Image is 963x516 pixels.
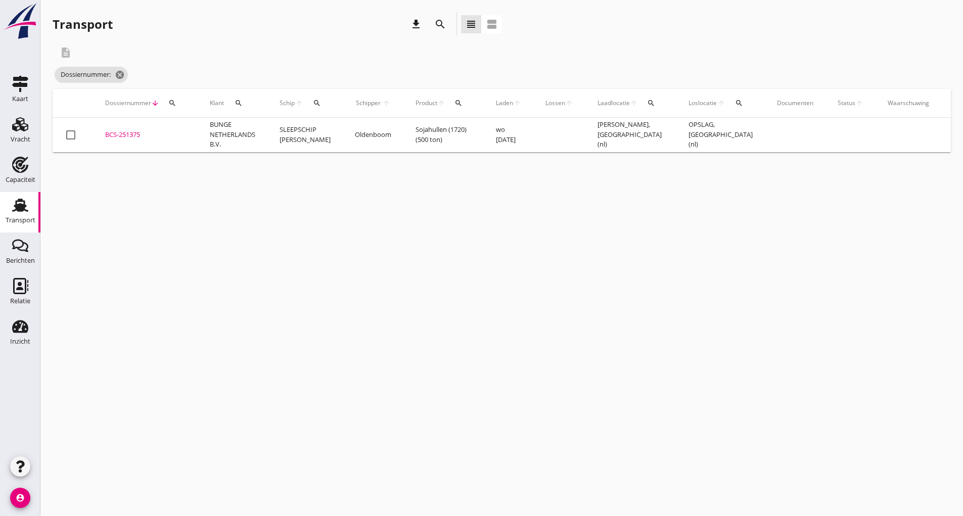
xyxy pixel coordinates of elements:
[598,99,630,108] span: Laadlocatie
[565,99,573,107] i: arrow_upward
[10,338,30,345] div: Inzicht
[437,99,445,107] i: arrow_upward
[55,67,128,83] span: Dossiernummer:
[454,99,463,107] i: search
[280,99,295,108] span: Schip
[410,18,422,30] i: download
[486,18,498,30] i: view_agenda
[888,99,929,108] div: Waarschuwing
[416,99,437,108] span: Product
[11,136,30,143] div: Vracht
[235,99,243,107] i: search
[267,118,343,152] td: SLEEPSCHIP [PERSON_NAME]
[53,16,113,32] div: Transport
[676,118,765,152] td: OPSLAG, [GEOGRAPHIC_DATA] (nl)
[105,99,151,108] span: Dossiernummer
[735,99,743,107] i: search
[151,99,159,107] i: arrow_downward
[10,488,30,508] i: account_circle
[168,99,176,107] i: search
[2,3,38,40] img: logo-small.a267ee39.svg
[115,70,125,80] i: cancel
[210,91,255,115] div: Klant
[6,176,35,183] div: Capaciteit
[295,99,304,107] i: arrow_upward
[355,99,382,108] span: Schipper
[12,96,28,102] div: Kaart
[434,18,446,30] i: search
[777,99,813,108] div: Documenten
[585,118,676,152] td: [PERSON_NAME], [GEOGRAPHIC_DATA] (nl)
[313,99,321,107] i: search
[105,130,186,140] div: BCS-251375
[496,99,513,108] span: Laden
[545,99,565,108] span: Lossen
[6,217,35,223] div: Transport
[717,99,726,107] i: arrow_upward
[10,298,30,304] div: Relatie
[343,118,403,152] td: Oldenboom
[689,99,717,108] span: Loslocatie
[6,257,35,264] div: Berichten
[465,18,477,30] i: view_headline
[838,99,855,108] span: Status
[403,118,484,152] td: Sojahullen (1720) (500 ton)
[382,99,392,107] i: arrow_upward
[855,99,863,107] i: arrow_upward
[484,118,533,152] td: wo [DATE]
[647,99,655,107] i: search
[630,99,638,107] i: arrow_upward
[198,118,267,152] td: BUNGE NETHERLANDS B.V.
[513,99,521,107] i: arrow_upward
